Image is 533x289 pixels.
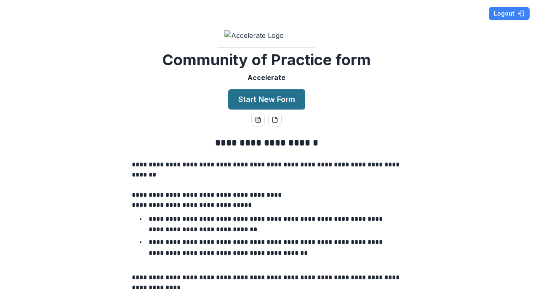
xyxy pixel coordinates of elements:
[224,30,309,40] img: Accelerate Logo
[268,113,282,126] button: pdf-download
[489,7,530,20] button: Logout
[251,113,265,126] button: word-download
[248,72,285,83] p: Accelerate
[162,51,371,69] h2: Community of Practice form
[228,89,305,110] button: Start New Form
